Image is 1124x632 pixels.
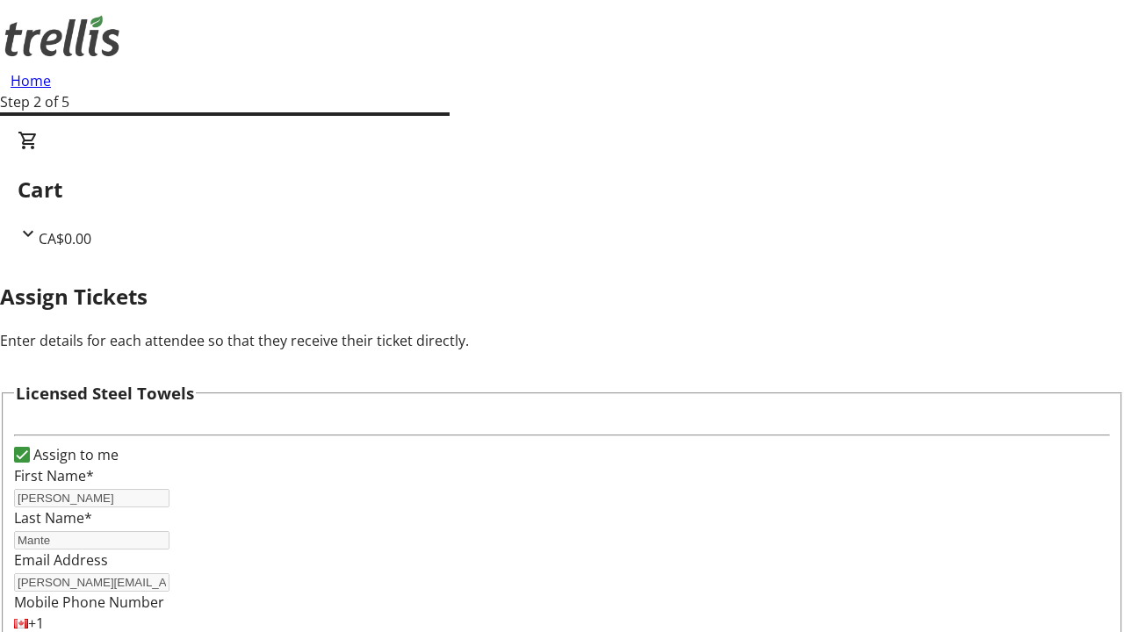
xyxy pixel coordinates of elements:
[18,130,1106,249] div: CartCA$0.00
[14,592,164,612] label: Mobile Phone Number
[14,466,94,485] label: First Name*
[30,444,119,465] label: Assign to me
[14,550,108,570] label: Email Address
[14,508,92,528] label: Last Name*
[18,174,1106,205] h2: Cart
[39,229,91,248] span: CA$0.00
[16,381,194,406] h3: Licensed Steel Towels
